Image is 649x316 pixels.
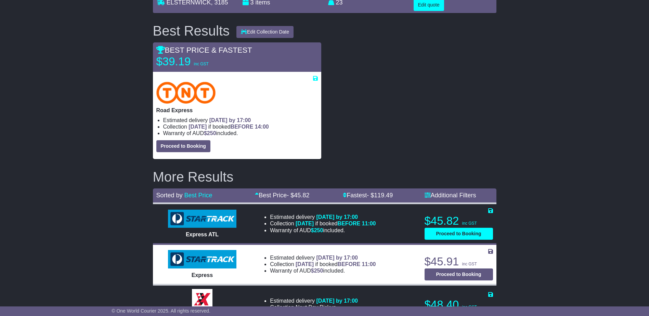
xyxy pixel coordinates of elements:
[163,123,318,130] li: Collection
[255,124,269,130] span: 14:00
[374,192,393,199] span: 119.49
[362,261,376,267] span: 11:00
[287,192,309,199] span: - $
[163,117,318,123] li: Estimated delivery
[163,130,318,136] li: Warranty of AUD included.
[337,261,360,267] span: BEFORE
[231,124,254,130] span: BEFORE
[168,250,236,268] img: StarTrack: Express
[316,255,358,261] span: [DATE] by 17:00
[314,227,323,233] span: 250
[189,124,207,130] span: [DATE]
[462,262,477,266] span: inc GST
[156,192,183,199] span: Sorted by
[425,268,493,280] button: Proceed to Booking
[311,227,323,233] span: $
[150,23,233,38] div: Best Results
[316,214,358,220] span: [DATE] by 17:00
[270,254,376,261] li: Estimated delivery
[189,124,269,130] span: if booked
[153,169,496,184] h2: More Results
[311,268,323,274] span: $
[192,272,213,278] span: Express
[270,298,358,304] li: Estimated delivery
[270,214,376,220] li: Estimated delivery
[462,221,477,226] span: inc GST
[194,62,209,66] span: inc GST
[367,192,393,199] span: - $
[462,305,477,310] span: inc GST
[270,261,376,267] li: Collection
[294,192,309,199] span: 45.82
[207,130,216,136] span: 250
[112,308,210,314] span: © One World Courier 2025. All rights reserved.
[156,140,210,152] button: Proceed to Booking
[192,289,212,310] img: Border Express: Express Parcel Service
[296,304,336,310] span: Next Day Pickup
[425,228,493,240] button: Proceed to Booking
[270,267,376,274] li: Warranty of AUD included.
[236,26,294,38] button: Edit Collection Date
[270,304,358,311] li: Collection
[204,130,216,136] span: $
[156,46,252,54] span: BEST PRICE & FASTEST
[270,220,376,227] li: Collection
[296,261,314,267] span: [DATE]
[209,117,251,123] span: [DATE] by 17:00
[316,298,358,304] span: [DATE] by 17:00
[156,107,318,114] p: Road Express
[186,232,219,237] span: Express ATL
[296,221,314,226] span: [DATE]
[425,214,493,228] p: $45.82
[156,82,216,104] img: TNT Domestic: Road Express
[425,255,493,268] p: $45.91
[425,192,476,199] a: Additional Filters
[343,192,393,199] a: Fastest- $119.49
[168,210,236,228] img: StarTrack: Express ATL
[362,221,376,226] span: 11:00
[156,55,242,68] p: $39.19
[337,221,360,226] span: BEFORE
[255,192,309,199] a: Best Price- $45.82
[184,192,212,199] a: Best Price
[425,298,493,312] p: $48.40
[314,268,323,274] span: 250
[296,261,376,267] span: if booked
[296,221,376,226] span: if booked
[270,227,376,234] li: Warranty of AUD included.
